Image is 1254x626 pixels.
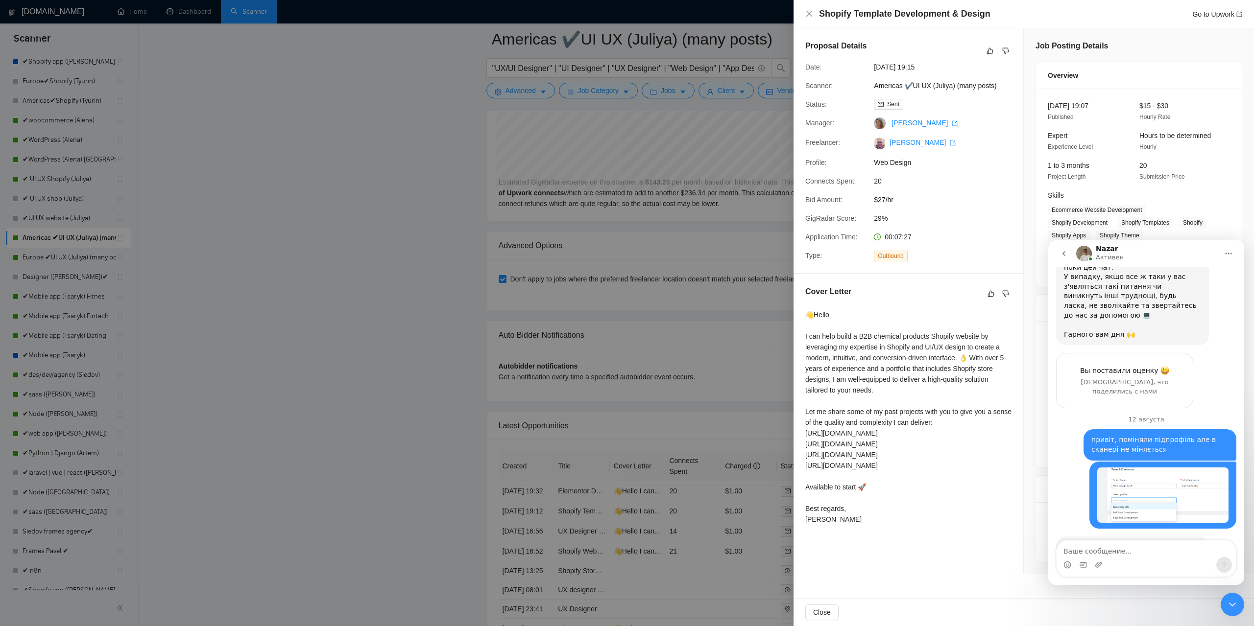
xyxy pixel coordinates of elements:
[1139,143,1157,150] span: Hourly
[890,139,956,146] a: [PERSON_NAME] export
[805,82,833,90] span: Scanner:
[1048,398,1101,405] span: Payment Verification
[1139,173,1185,180] span: Submission Price
[952,120,958,126] span: export
[805,177,856,185] span: Connects Spent:
[1002,290,1009,298] span: dislike
[1048,255,1104,266] span: Web Development
[168,317,184,332] button: Отправить сообщение…
[1048,230,1090,241] span: Shopify Apps
[878,101,884,107] span: mail
[1048,295,1230,321] div: Client Details
[1048,132,1067,139] span: Expert
[8,189,188,221] div: artemrasenko@webdesignsun.com говорит…
[805,40,867,52] h5: Proposal Details
[805,100,827,108] span: Status:
[1048,102,1088,110] span: [DATE] 19:07
[20,125,133,136] div: Вы поставили оценку
[1192,10,1242,18] a: Go to Upworkexport
[1048,240,1244,585] iframe: To enrich screen reader interactions, please activate Accessibility in Grammarly extension settings
[1036,40,1108,52] h5: Job Posting Details
[805,214,856,222] span: GigRadar Score:
[1048,416,1110,435] span: $30.99/hr avg hourly rate paid
[874,138,886,149] img: c1pZJS8kLbrTMT8S6mlGyAY1_-cwt7w-mHy4hEAlKaYqn0LChNapOLa6Rq74q1bNfe
[1179,217,1206,228] span: Shopify
[8,221,188,296] div: artemrasenko@webdesignsun.com говорит…
[1139,102,1168,110] span: $15 - $30
[874,194,1021,205] span: $27/hr
[8,113,188,176] div: AI Assistant from GigRadar 📡 говорит…
[8,300,188,317] textarea: Ваше сообщение...
[1139,162,1147,169] span: 20
[47,321,54,328] button: Добавить вложение
[8,296,188,383] div: Nazar говорит…
[1048,191,1064,199] span: Skills
[984,45,996,57] button: like
[805,10,813,18] button: Close
[874,251,908,261] span: Outbound
[805,63,821,71] span: Date:
[988,290,994,298] span: like
[813,607,831,618] span: Close
[35,189,188,220] div: привіт, поміняли підпрофіль але в сканері не міняється
[1048,143,1093,150] span: Experience Level
[1048,217,1111,228] span: Shopify Development
[892,119,958,127] a: [PERSON_NAME] export
[874,62,1021,72] span: [DATE] 19:15
[1048,173,1085,180] span: Project Length
[1048,514,1230,546] div: Looking for a Shopify expert to build a b2b chemical products website look alike an existing one ...
[1048,114,1074,120] span: Published
[805,309,1012,525] div: 👋Hello I can help build a B2B chemical products Shopify website by leveraging my expertise in Sho...
[20,137,133,156] div: [DEMOGRAPHIC_DATA], что поделились с нами
[805,252,822,259] span: Type:
[1048,386,1081,394] span: ✅ Verified
[1048,439,1075,445] span: 164 Hours
[1139,114,1170,120] span: Hourly Rate
[805,119,834,127] span: Manager:
[1048,243,1118,254] span: Shopify Website Design
[1000,45,1012,57] button: dislike
[874,213,1021,224] span: 29%
[874,233,881,240] span: clock-circle
[987,47,993,55] span: like
[1236,11,1242,17] span: export
[874,80,1021,91] span: Americas ✔UI UX (Juliya) (many posts)
[805,604,839,620] button: Close
[1096,230,1143,241] span: Shopify Theme
[1002,47,1009,55] span: dislike
[1000,288,1012,300] button: dislike
[950,140,956,146] span: export
[8,296,161,366] div: Це можливо через те, що у нас синхронізація з нами відбувається кожні 2 години.Не могли б Ви спро...
[819,8,990,20] h4: Shopify Template Development & Design
[1221,593,1244,616] iframe: Intercom live chat
[1139,132,1211,139] span: Hours to be determined
[805,10,813,18] span: close
[1048,205,1146,215] span: Ecommerce Website Development
[112,126,121,135] span: great
[43,195,180,214] div: привіт, поміняли підпрофіль але в сканері не міняється
[1048,70,1078,81] span: Overview
[1048,476,1230,502] div: Job Description
[874,176,1021,186] span: 20
[887,101,899,108] span: Sent
[31,321,39,328] button: Средство выбора GIF-файла
[985,288,997,300] button: like
[1048,357,1109,375] span: [GEOGRAPHIC_DATA] 01:11 PM
[1048,162,1089,169] span: 1 to 3 months
[1117,217,1173,228] span: Shopify Templates
[805,139,840,146] span: Freelancer:
[805,159,827,166] span: Profile:
[874,157,1021,168] span: Web Design
[805,233,858,241] span: Application Time:
[805,286,851,298] h5: Cover Letter
[885,233,912,241] span: 00:07:27
[8,176,188,189] div: 12 августа
[805,196,843,204] span: Bid Amount:
[15,321,23,328] button: Средство выбора эмодзи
